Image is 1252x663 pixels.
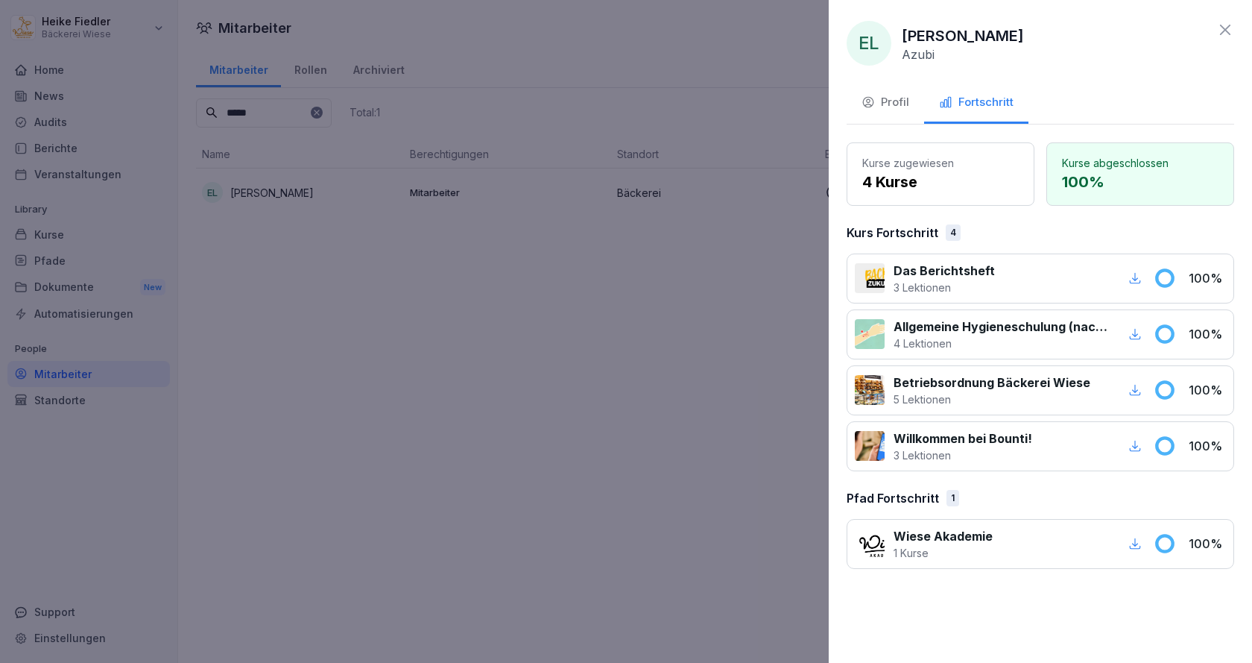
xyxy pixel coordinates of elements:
p: Kurs Fortschritt [847,224,938,242]
p: 3 Lektionen [894,447,1032,463]
p: Allgemeine Hygieneschulung (nach LHMV §4) [894,318,1107,336]
div: Fortschritt [939,94,1014,111]
p: 100 % [1189,535,1226,553]
p: 100 % [1189,269,1226,287]
p: 4 Lektionen [894,336,1107,351]
div: EL [847,21,891,66]
p: 1 Kurse [894,545,993,561]
p: 3 Lektionen [894,280,995,295]
div: 4 [946,224,961,241]
p: Das Berichtsheft [894,262,995,280]
p: Betriebsordnung Bäckerei Wiese [894,374,1090,392]
p: [PERSON_NAME] [902,25,1024,47]
p: 4 Kurse [862,171,1019,193]
p: 100 % [1189,325,1226,343]
p: Wiese Akademie [894,527,993,545]
button: Fortschritt [924,84,1028,124]
p: 100 % [1189,381,1226,399]
p: Kurse zugewiesen [862,155,1019,171]
div: 1 [946,490,959,506]
p: Kurse abgeschlossen [1062,155,1218,171]
p: 100 % [1062,171,1218,193]
p: 100 % [1189,437,1226,455]
p: Azubi [902,47,935,62]
p: Pfad Fortschritt [847,489,939,507]
button: Profil [847,84,924,124]
p: 5 Lektionen [894,392,1090,407]
p: Willkommen bei Bounti! [894,430,1032,447]
div: Profil [861,94,909,111]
